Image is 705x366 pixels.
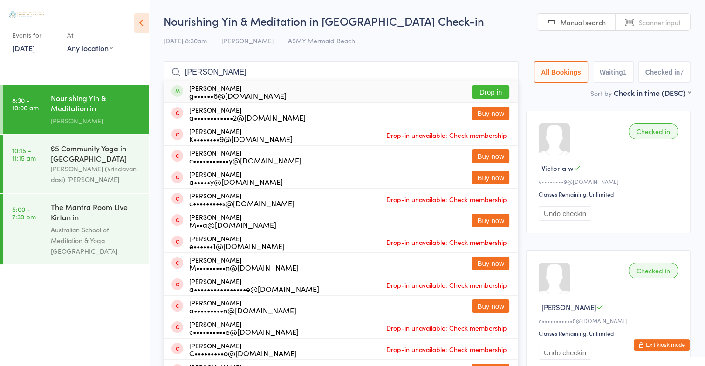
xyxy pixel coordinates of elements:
[384,128,509,142] span: Drop-in unavailable: Check membership
[541,163,574,173] span: Victoria w
[472,299,509,313] button: Buy now
[189,320,299,335] div: [PERSON_NAME]
[189,221,276,228] div: M••a@[DOMAIN_NAME]
[472,107,509,120] button: Buy now
[51,202,141,224] div: The Mantra Room Live Kirtan in [GEOGRAPHIC_DATA]
[189,349,297,357] div: C•••••••••o@[DOMAIN_NAME]
[51,163,141,185] div: [PERSON_NAME] (Vrindavan dasi) [PERSON_NAME]
[189,342,297,357] div: [PERSON_NAME]
[189,213,276,228] div: [PERSON_NAME]
[9,11,44,18] img: Australian School of Meditation & Yoga (Gold Coast)
[472,257,509,270] button: Buy now
[189,114,306,121] div: a••••••••••••2@[DOMAIN_NAME]
[12,43,35,53] a: [DATE]
[680,68,684,76] div: 7
[3,135,149,193] a: 10:15 -11:15 am$5 Community Yoga in [GEOGRAPHIC_DATA][PERSON_NAME] (Vrindavan dasi) [PERSON_NAME]
[189,156,301,164] div: c•••••••••••y@[DOMAIN_NAME]
[12,96,39,111] time: 8:30 - 10:00 am
[189,149,301,164] div: [PERSON_NAME]
[614,88,691,98] div: Check in time (DESC)
[539,317,681,325] div: e•••••••••••5@[DOMAIN_NAME]
[472,171,509,184] button: Buy now
[51,143,141,163] div: $5 Community Yoga in [GEOGRAPHIC_DATA]
[539,206,591,221] button: Undo checkin
[51,93,141,115] div: Nourishing Yin & Meditation in [GEOGRAPHIC_DATA]
[541,302,596,312] span: [PERSON_NAME]
[189,306,296,314] div: a•••••••••n@[DOMAIN_NAME]
[189,264,299,271] div: M•••••••••n@[DOMAIN_NAME]
[189,256,299,271] div: [PERSON_NAME]
[67,43,113,53] div: Any location
[51,115,141,126] div: [PERSON_NAME]
[384,342,509,356] span: Drop-in unavailable: Check membership
[189,285,319,292] div: a••••••••••••••••e@[DOMAIN_NAME]
[12,147,36,162] time: 10:15 - 11:15 am
[189,199,294,207] div: c•••••••••s@[DOMAIN_NAME]
[221,36,274,45] span: [PERSON_NAME]
[384,192,509,206] span: Drop-in unavailable: Check membership
[164,36,207,45] span: [DATE] 8:30am
[629,123,678,139] div: Checked in
[623,68,627,76] div: 1
[384,321,509,335] span: Drop-in unavailable: Check membership
[472,149,509,163] button: Buy now
[638,61,691,83] button: Checked in7
[539,177,681,185] div: v••••••••9@[DOMAIN_NAME]
[288,36,355,45] span: ASMY Mermaid Beach
[189,328,299,335] div: c••••••••••e@[DOMAIN_NAME]
[639,18,681,27] span: Scanner input
[629,263,678,278] div: Checked in
[189,106,306,121] div: [PERSON_NAME]
[189,128,293,142] div: [PERSON_NAME]
[189,299,296,314] div: [PERSON_NAME]
[189,170,283,185] div: [PERSON_NAME]
[534,61,588,83] button: All Bookings
[189,178,283,185] div: a•••••y@[DOMAIN_NAME]
[51,224,141,257] div: Australian School of Meditation & Yoga [GEOGRAPHIC_DATA]
[189,84,287,99] div: [PERSON_NAME]
[539,190,681,198] div: Classes Remaining: Unlimited
[472,214,509,227] button: Buy now
[189,192,294,207] div: [PERSON_NAME]
[189,92,287,99] div: g••••••6@[DOMAIN_NAME]
[3,194,149,264] a: 5:00 -7:30 pmThe Mantra Room Live Kirtan in [GEOGRAPHIC_DATA]Australian School of Meditation & Yo...
[189,235,285,250] div: [PERSON_NAME]
[164,13,691,28] h2: Nourishing Yin & Meditation in [GEOGRAPHIC_DATA] Check-in
[539,329,681,337] div: Classes Remaining: Unlimited
[539,346,591,360] button: Undo checkin
[561,18,606,27] span: Manual search
[472,85,509,99] button: Drop in
[384,278,509,292] span: Drop-in unavailable: Check membership
[634,339,690,351] button: Exit kiosk mode
[384,235,509,249] span: Drop-in unavailable: Check membership
[593,61,634,83] button: Waiting1
[189,242,285,250] div: e••••••1@[DOMAIN_NAME]
[12,27,58,43] div: Events for
[189,135,293,142] div: K••••••••9@[DOMAIN_NAME]
[12,205,36,220] time: 5:00 - 7:30 pm
[3,85,149,134] a: 8:30 -10:00 amNourishing Yin & Meditation in [GEOGRAPHIC_DATA][PERSON_NAME]
[67,27,113,43] div: At
[189,278,319,292] div: [PERSON_NAME]
[590,88,612,98] label: Sort by
[164,61,519,83] input: Search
